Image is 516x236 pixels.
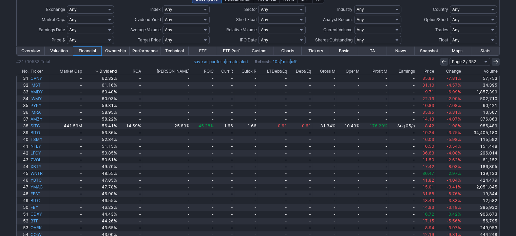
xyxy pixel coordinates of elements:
span: -0.54% [446,144,461,149]
a: - [49,116,83,123]
a: 34 [17,95,30,102]
a: - [361,89,388,95]
a: Valuation [45,47,73,55]
a: 10.83 [416,102,435,109]
span: 176.20% [369,123,387,128]
a: 42 [17,150,30,157]
a: - [337,136,361,143]
a: Stats [471,47,499,55]
a: 59.31% [83,102,118,109]
a: 1,857,399 [462,89,499,95]
a: - [49,157,83,163]
a: - [215,82,234,89]
a: - [361,102,388,109]
a: - [388,102,416,109]
a: create alert [226,59,248,64]
a: - [142,157,191,163]
a: -4.07% [435,116,462,123]
a: 39 [17,129,30,136]
a: 11.50 [416,157,435,163]
a: - [337,75,361,82]
a: - [191,157,215,163]
a: - [361,75,388,82]
a: XBTY [30,163,49,170]
a: 31 [17,75,30,82]
a: 34,395 [462,82,499,89]
a: - [312,75,337,82]
a: - [118,82,142,89]
a: - [337,150,361,157]
a: - [49,109,83,116]
a: 31.34% [312,123,337,129]
a: - [288,129,312,136]
a: 36.63 [416,150,435,157]
a: 34,405,180 [462,129,499,136]
a: - [234,95,257,102]
a: Maps [443,47,471,55]
a: 151,448 [462,143,499,150]
a: - [312,143,337,150]
a: - [288,157,312,163]
span: -6.31% [446,110,461,115]
a: - [49,102,83,109]
a: TSMY [30,136,49,143]
a: - [312,109,337,116]
a: - [191,150,215,157]
span: 11.50 [422,157,434,162]
a: - [142,163,191,170]
a: - [118,150,142,157]
a: 16.50 [416,143,435,150]
a: - [312,89,337,95]
a: - [337,116,361,123]
a: - [312,163,337,170]
a: 49.70% [83,163,118,170]
a: - [288,136,312,143]
a: 53.36% [83,129,118,136]
a: - [234,163,257,170]
a: - [142,143,191,150]
a: SITC [30,123,49,129]
a: - [142,95,191,102]
a: - [388,116,416,123]
a: - [337,143,361,150]
a: - [257,75,288,82]
a: - [337,157,361,163]
a: - [312,82,337,89]
span: -1.98% [446,123,461,128]
a: LFGY [30,150,49,157]
a: 35 [17,102,30,109]
a: - [257,116,288,123]
a: - [234,102,257,109]
a: - [118,143,142,150]
a: 50.85% [83,150,118,157]
a: - [142,109,191,116]
a: Tickers [302,47,330,55]
a: - [361,143,388,150]
a: Basic [330,47,358,55]
a: - [191,82,215,89]
a: - [337,129,361,136]
a: - [234,150,257,157]
a: Overview [17,47,45,55]
a: 57,753 [462,75,499,82]
a: News [386,47,415,55]
a: 33 [17,89,30,95]
span: 0.61 [278,123,287,128]
a: - [388,129,416,136]
a: 37 [17,116,30,123]
a: 10.49% [337,123,361,129]
a: - [49,143,83,150]
a: 43 [17,157,30,163]
a: NFLY [30,143,49,150]
a: - [142,82,191,89]
span: 35.95 [422,110,434,115]
a: - [312,102,337,109]
a: - [388,75,416,82]
a: 31.10 [416,82,435,89]
a: Custom [245,47,273,55]
a: Snapshot [415,47,443,55]
a: Aug 05/a [388,123,416,129]
a: - [312,150,337,157]
a: - [191,143,215,150]
a: - [288,102,312,109]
